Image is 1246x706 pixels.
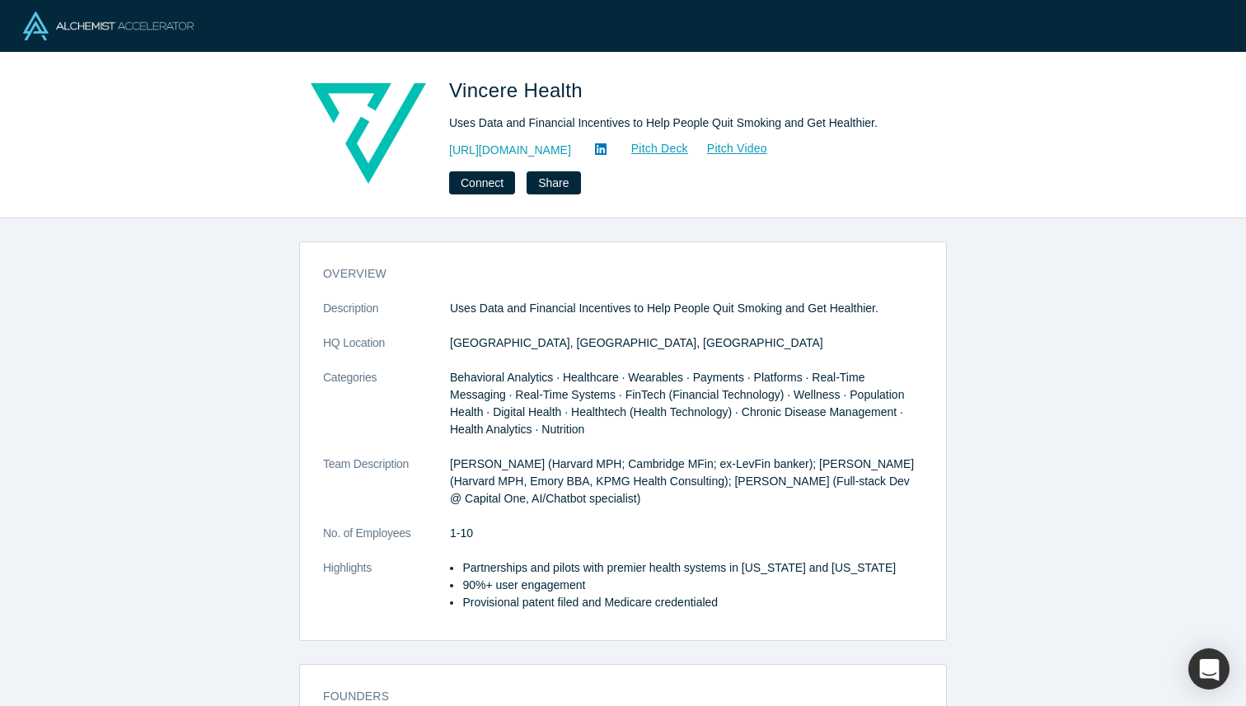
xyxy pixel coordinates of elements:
[449,115,911,132] div: Uses Data and Financial Incentives to Help People Quit Smoking and Get Healthier.
[462,594,923,611] li: Provisional patent filed and Medicare credentialed
[450,300,923,317] p: Uses Data and Financial Incentives to Help People Quit Smoking and Get Healthier.
[450,371,904,436] span: Behavioral Analytics · Healthcare · Wearables · Payments · Platforms · Real-Time Messaging · Real...
[323,369,450,456] dt: Categories
[462,559,923,577] li: Partnerships and pilots with premier health systems in [US_STATE] and [US_STATE]
[323,300,450,334] dt: Description
[450,525,923,542] dd: 1-10
[323,456,450,525] dt: Team Description
[323,559,450,629] dt: Highlights
[311,76,426,191] img: Vincere Health's Logo
[613,139,689,158] a: Pitch Deck
[449,171,515,194] button: Connect
[449,79,588,101] span: Vincere Health
[323,265,900,283] h3: overview
[323,334,450,369] dt: HQ Location
[323,525,450,559] dt: No. of Employees
[323,688,900,705] h3: Founders
[450,334,923,352] dd: [GEOGRAPHIC_DATA], [GEOGRAPHIC_DATA], [GEOGRAPHIC_DATA]
[689,139,768,158] a: Pitch Video
[527,171,580,194] button: Share
[23,12,194,40] img: Alchemist Logo
[450,456,923,507] p: [PERSON_NAME] (Harvard MPH; Cambridge MFin; ex-LevFin banker); [PERSON_NAME] (Harvard MPH, Emory ...
[462,577,923,594] li: 90%+ user engagement
[449,142,571,159] a: [URL][DOMAIN_NAME]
